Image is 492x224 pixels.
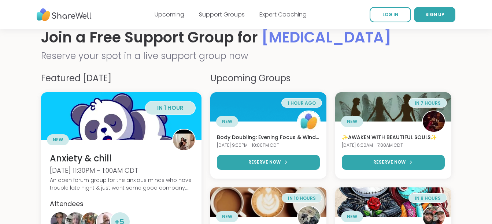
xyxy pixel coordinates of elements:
[53,137,63,143] span: NEW
[414,7,455,22] a: SIGN UP
[199,10,245,19] a: Support Groups
[41,27,451,48] h1: Join a Free Support Group for
[41,49,451,63] h2: Reserve your spot in a live support group now
[155,10,184,19] a: Upcoming
[335,187,451,217] img: Pop Up! Morning Session!
[259,10,307,19] a: Expert Coaching
[157,104,184,112] span: in 1 hour
[37,5,92,25] img: ShareWell Nav Logo
[288,195,316,201] span: in 10 hours
[425,11,444,18] span: SIGN UP
[342,155,445,170] a: RESERVE NOW
[342,142,445,149] div: [DATE] 6:00AM - 7:00AM CDT
[41,72,201,85] h4: Featured [DATE]
[415,100,441,106] span: in 7 hours
[347,213,357,220] span: NEW
[173,129,195,151] img: GabGirl412
[50,176,193,192] div: An open forum group for the anxious minds who have trouble late night & just want some good compa...
[347,118,357,125] span: NEW
[423,111,445,132] img: lyssa
[50,166,193,175] div: [DATE] 11:30PM - 1:00AM CDT
[248,159,281,165] span: RESERVE NOW
[382,11,398,18] span: LOG IN
[210,72,451,85] h4: Upcoming Groups
[298,111,320,132] img: ShareWell
[373,159,406,165] span: RESERVE NOW
[210,92,326,122] img: Body Doubling: Evening Focus & Wind Down
[222,213,232,220] span: NEW
[342,134,445,141] h3: ✨AWAKEN WITH BEAUTIFUL SOULS✨
[262,27,391,48] span: [MEDICAL_DATA]
[210,187,326,217] img: Cup of Calm Café - Motivational Monday
[222,118,232,125] span: NEW
[335,92,451,122] img: ✨AWAKEN WITH BEAUTIFUL SOULS✨
[415,195,441,201] span: in 8 hours
[50,152,193,165] h3: Anxiety & chill
[217,142,320,149] div: [DATE] 9:00PM - 10:00PM CDT
[370,7,411,22] a: LOG IN
[50,199,84,208] span: Attendees
[288,100,316,106] span: 1 hour ago
[217,134,320,141] h3: Body Doubling: Evening Focus & Wind Down
[41,92,201,140] img: Anxiety & chill
[217,155,320,170] a: RESERVE NOW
